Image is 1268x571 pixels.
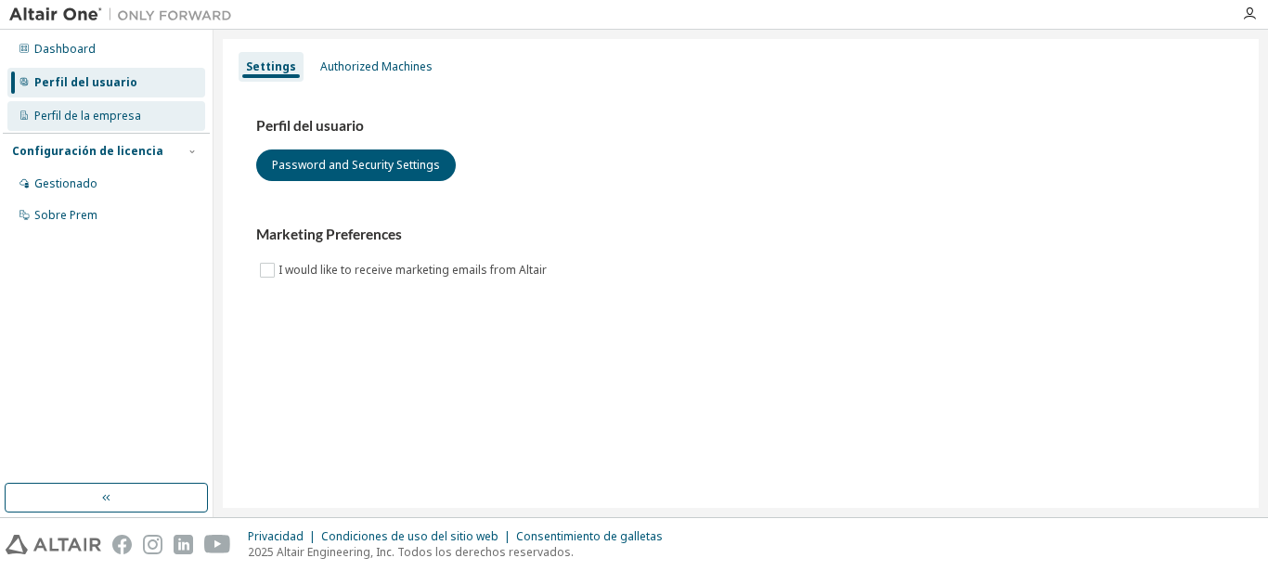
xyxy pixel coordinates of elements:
button: Password and Security Settings [256,149,456,181]
img: facebook.svg [112,535,132,554]
h3: Perfil del usuario [256,117,1225,136]
img: youtube.svg [204,535,231,554]
p: 2025 Altair Engineering, Inc. Todos los derechos reservados. [248,544,674,560]
img: altair_logo.svg [6,535,101,554]
img: instagram.svg [143,535,162,554]
div: Perfil de la empresa [34,109,141,123]
div: Authorized Machines [320,59,433,74]
img: linkedin.svg [174,535,193,554]
div: Perfil del usuario [34,75,137,90]
div: Gestionado [34,176,97,191]
div: Sobre Prem [34,208,97,223]
div: Settings [246,59,296,74]
div: Consentimiento de galletas [516,529,674,544]
div: Privacidad [248,529,321,544]
div: Condiciones de uso del sitio web [321,529,516,544]
img: Altair Uno [9,6,241,24]
div: Configuración de licencia [12,144,163,159]
h3: Marketing Preferences [256,226,1225,244]
div: Dashboard [34,42,96,57]
label: I would like to receive marketing emails from Altair [278,259,550,281]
